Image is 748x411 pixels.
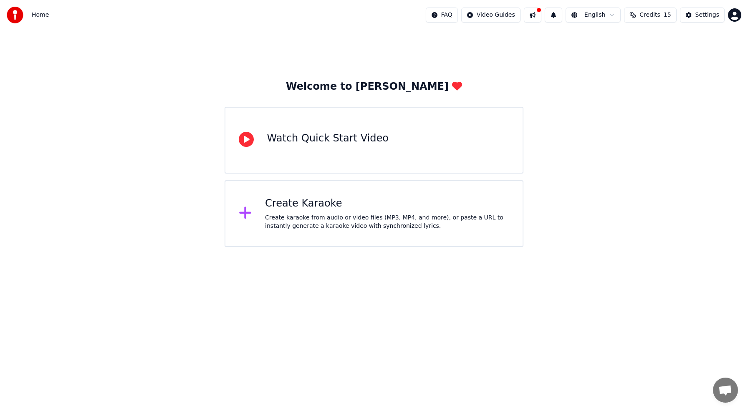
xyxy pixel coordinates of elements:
[639,11,660,19] span: Credits
[32,11,49,19] nav: breadcrumb
[7,7,23,23] img: youka
[267,132,389,145] div: Watch Quick Start Video
[286,80,462,93] div: Welcome to [PERSON_NAME]
[265,197,509,210] div: Create Karaoke
[426,8,458,23] button: FAQ
[664,11,671,19] span: 15
[32,11,49,19] span: Home
[265,214,509,230] div: Create karaoke from audio or video files (MP3, MP4, and more), or paste a URL to instantly genera...
[624,8,676,23] button: Credits15
[713,378,738,403] a: Open chat
[680,8,725,23] button: Settings
[695,11,719,19] div: Settings
[461,8,521,23] button: Video Guides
